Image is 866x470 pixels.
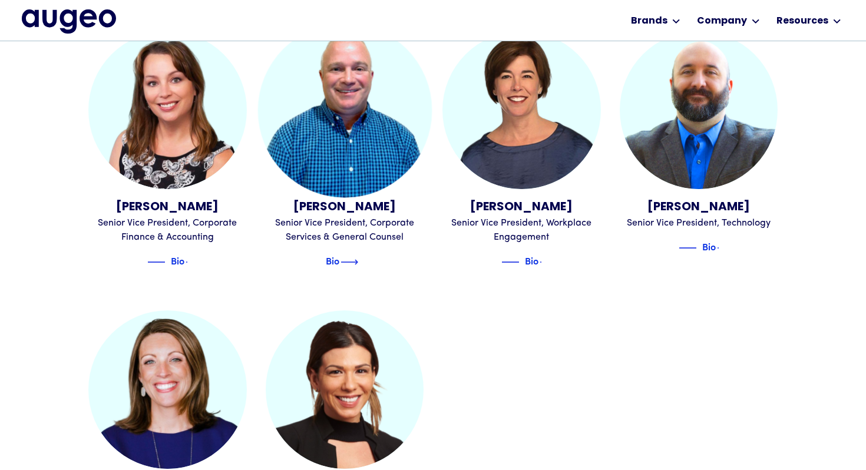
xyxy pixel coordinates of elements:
[620,216,778,230] div: Senior Vice President, Technology
[620,31,778,254] a: Nathaniel Engelsen[PERSON_NAME]Senior Vice President, TechnologyBlue decorative lineBioBlue text ...
[88,216,247,244] div: Senior Vice President, Corporate Finance & Accounting
[88,31,247,269] a: Jennifer Vanselow[PERSON_NAME]Senior Vice President, Corporate Finance & AccountingBlue decorativ...
[88,31,247,190] img: Jennifer Vanselow
[326,253,339,267] div: Bio
[22,9,116,33] img: Augeo's full logo in midnight blue.
[442,198,601,216] div: [PERSON_NAME]
[442,216,601,244] div: Senior Vice President, Workplace Engagement
[776,14,828,28] div: Resources
[266,216,424,244] div: Senior Vice President, Corporate Services & General Counsel
[540,255,557,269] img: Blue text arrow
[257,23,431,197] img: Danny Kristal
[442,31,601,269] a: Patty Saari[PERSON_NAME]Senior Vice President, Workplace EngagementBlue decorative lineBioBlue te...
[88,198,247,216] div: [PERSON_NAME]
[266,310,424,469] img: Jeanine Aurigema
[341,255,358,269] img: Blue text arrow
[717,241,735,255] img: Blue text arrow
[525,253,538,267] div: Bio
[679,241,696,255] img: Blue decorative line
[186,255,203,269] img: Blue text arrow
[147,255,165,269] img: Blue decorative line
[620,31,778,190] img: Nathaniel Engelsen
[501,255,519,269] img: Blue decorative line
[22,9,116,33] a: home
[88,310,247,469] img: Leslie Dickerson
[702,239,716,253] div: Bio
[171,253,184,267] div: Bio
[620,198,778,216] div: [PERSON_NAME]
[266,198,424,216] div: [PERSON_NAME]
[697,14,747,28] div: Company
[631,14,667,28] div: Brands
[266,31,424,269] a: Danny Kristal[PERSON_NAME]Senior Vice President, Corporate Services & General CounselBlue decorat...
[442,31,601,190] img: Patty Saari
